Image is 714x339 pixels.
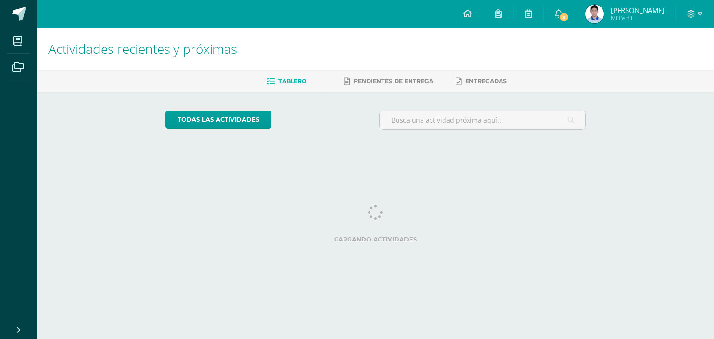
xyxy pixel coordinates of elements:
[165,111,271,129] a: todas las Actividades
[165,236,586,243] label: Cargando actividades
[611,6,664,15] span: [PERSON_NAME]
[456,74,507,89] a: Entregadas
[611,14,664,22] span: Mi Perfil
[344,74,433,89] a: Pendientes de entrega
[465,78,507,85] span: Entregadas
[585,5,604,23] img: 0eb5e8ec0870b996ab53e88bb7cd9231.png
[380,111,586,129] input: Busca una actividad próxima aquí...
[48,40,237,58] span: Actividades recientes y próximas
[278,78,306,85] span: Tablero
[559,12,569,22] span: 3
[267,74,306,89] a: Tablero
[354,78,433,85] span: Pendientes de entrega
